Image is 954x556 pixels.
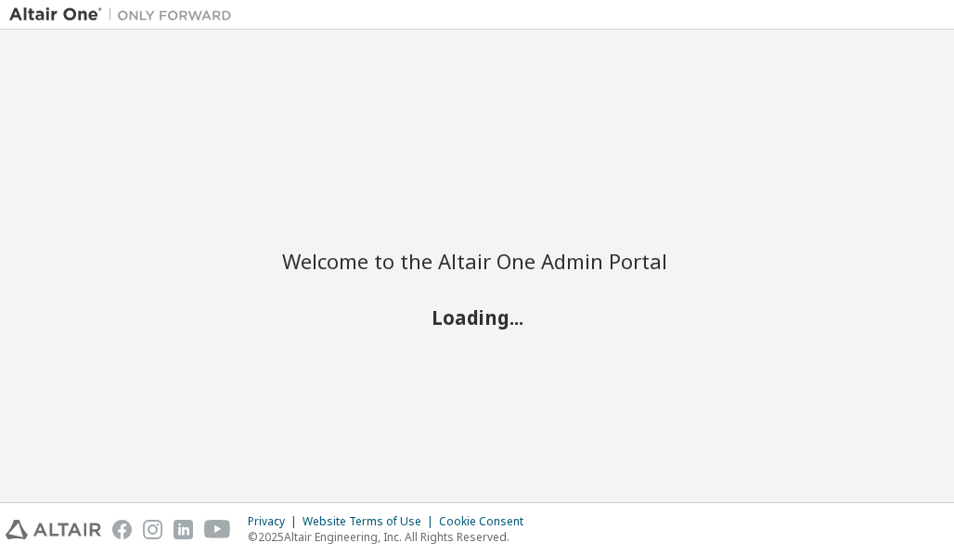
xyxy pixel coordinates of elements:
img: instagram.svg [143,520,162,539]
div: Privacy [248,514,303,529]
h2: Welcome to the Altair One Admin Portal [282,248,672,274]
img: youtube.svg [204,520,231,539]
div: Website Terms of Use [303,514,439,529]
img: altair_logo.svg [6,520,101,539]
img: facebook.svg [112,520,132,539]
img: linkedin.svg [174,520,193,539]
p: © 2025 Altair Engineering, Inc. All Rights Reserved. [248,529,535,545]
img: Altair One [9,6,241,24]
h2: Loading... [282,304,672,329]
div: Cookie Consent [439,514,535,529]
